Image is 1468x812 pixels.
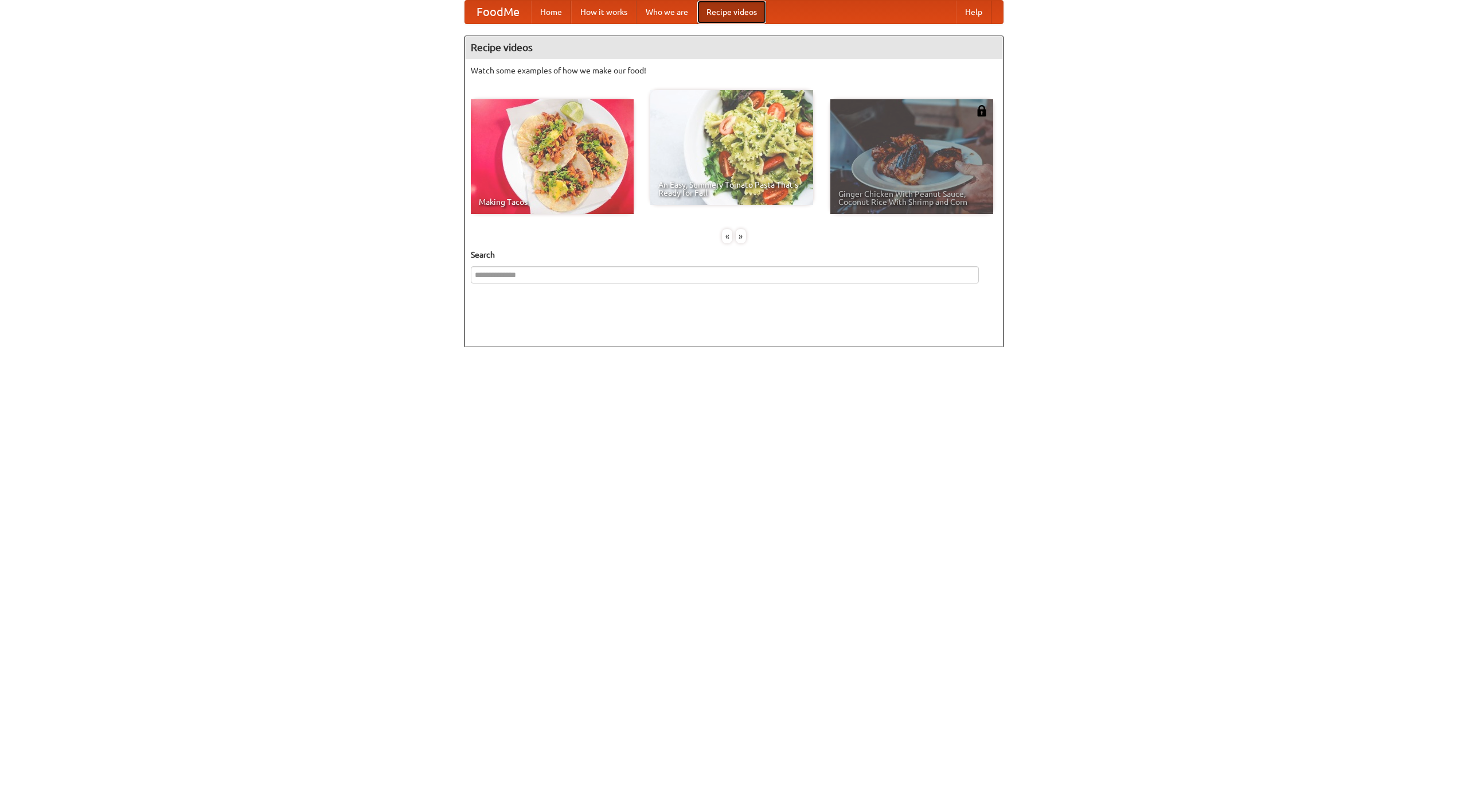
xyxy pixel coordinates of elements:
a: Help [956,1,991,24]
h5: Search [471,249,997,261]
img: 483408.png [976,105,987,116]
a: Who we are [637,1,697,24]
a: Making Tacos [471,99,634,214]
p: Watch some examples of how we make our food! [471,65,997,76]
a: FoodMe [465,1,531,24]
div: » [736,229,746,243]
a: An Easy, Summery Tomato Pasta That's Ready for Fall [650,90,813,205]
span: An Easy, Summery Tomato Pasta That's Ready for Fall [658,181,805,197]
h4: Recipe videos [465,36,1003,59]
div: « [722,229,732,243]
a: Recipe videos [697,1,766,24]
span: Making Tacos [479,198,626,206]
a: Home [531,1,571,24]
a: How it works [571,1,637,24]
